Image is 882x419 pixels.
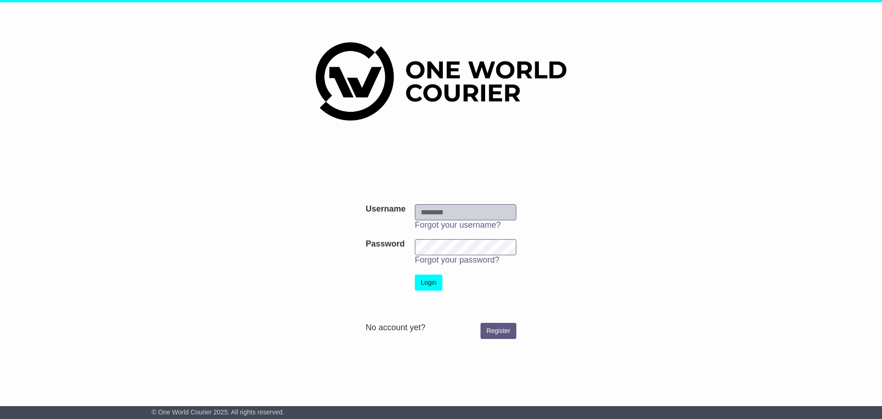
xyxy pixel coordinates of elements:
[366,323,516,333] div: No account yet?
[481,323,516,339] a: Register
[316,42,566,121] img: One World
[366,204,406,214] label: Username
[415,275,442,291] button: Login
[415,220,501,230] a: Forgot your username?
[152,408,284,416] span: © One World Courier 2025. All rights reserved.
[366,239,405,249] label: Password
[415,255,499,264] a: Forgot your password?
